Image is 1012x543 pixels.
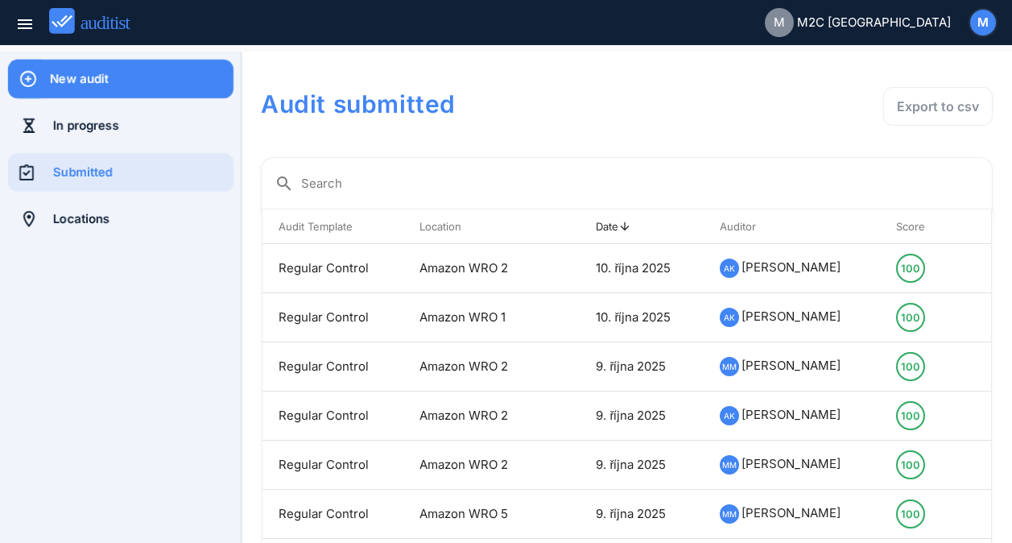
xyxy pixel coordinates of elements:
[901,305,920,330] div: 100
[977,14,989,32] span: M
[403,293,543,342] td: Amazon WRO 1
[403,342,543,392] td: Amazon WRO 2
[618,220,631,233] i: arrow_upward
[8,153,233,192] a: Submitted
[403,209,543,244] th: Location: Not sorted. Activate to sort ascending.
[969,8,998,37] button: M
[954,209,991,244] th: : Not sorted.
[722,358,737,375] span: MM
[301,171,979,197] input: Search
[49,8,145,35] img: auditist_logo_new.svg
[50,70,233,88] div: New audit
[261,87,700,121] h1: Audit submitted
[262,293,403,342] td: Regular Control
[580,490,703,539] td: 9. října 2025
[262,392,403,441] td: Regular Control
[741,309,841,324] span: [PERSON_NAME]
[741,407,841,422] span: [PERSON_NAME]
[262,441,403,490] td: Regular Control
[262,244,403,293] td: Regular Control
[722,505,737,523] span: MM
[403,244,543,293] td: Amazon WRO 2
[580,441,703,490] td: 9. října 2025
[53,164,233,181] div: Submitted
[15,15,35,34] i: menu
[543,209,580,244] th: : Not sorted.
[403,392,543,441] td: Amazon WRO 2
[741,505,841,520] span: [PERSON_NAME]
[53,210,233,228] div: Locations
[722,456,737,474] span: MM
[880,209,954,244] th: Score: Not sorted. Activate to sort ascending.
[580,209,703,244] th: Date: Sorted descending. Activate to remove sorting.
[724,407,735,425] span: AK
[901,255,920,281] div: 100
[741,259,841,275] span: [PERSON_NAME]
[901,452,920,478] div: 100
[897,97,979,116] div: Export to csv
[8,200,233,238] a: Locations
[580,293,703,342] td: 10. října 2025
[704,209,880,244] th: Auditor: Not sorted. Activate to sort ascending.
[262,209,403,244] th: Audit Template: Not sorted. Activate to sort ascending.
[262,342,403,392] td: Regular Control
[901,403,920,429] div: 100
[901,354,920,379] div: 100
[262,490,403,539] td: Regular Control
[724,259,735,277] span: AK
[580,244,703,293] td: 10. října 2025
[53,117,233,135] div: In progress
[580,342,703,392] td: 9. října 2025
[797,14,951,32] span: M2C [GEOGRAPHIC_DATA]
[883,87,993,126] button: Export to csv
[403,490,543,539] td: Amazon WRO 5
[741,358,841,373] span: [PERSON_NAME]
[403,441,543,490] td: Amazon WRO 2
[580,392,703,441] td: 9. října 2025
[741,456,841,471] span: [PERSON_NAME]
[275,174,294,193] i: search
[901,501,920,527] div: 100
[774,14,785,32] span: M
[724,309,735,326] span: AK
[8,106,233,145] a: In progress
